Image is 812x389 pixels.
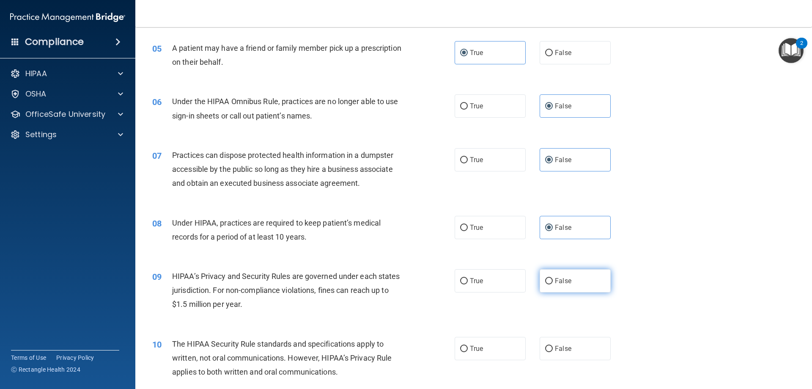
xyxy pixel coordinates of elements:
[152,218,162,229] span: 08
[460,50,468,56] input: True
[470,223,483,232] span: True
[460,278,468,284] input: True
[555,223,571,232] span: False
[470,277,483,285] span: True
[470,102,483,110] span: True
[470,345,483,353] span: True
[460,225,468,231] input: True
[10,9,125,26] img: PMB logo
[25,36,84,48] h4: Compliance
[545,278,553,284] input: False
[152,151,162,161] span: 07
[555,49,571,57] span: False
[800,43,803,54] div: 2
[172,97,398,120] span: Under the HIPAA Omnibus Rule, practices are no longer able to use sign-in sheets or call out pati...
[152,97,162,107] span: 06
[555,345,571,353] span: False
[25,89,47,99] p: OSHA
[11,365,80,374] span: Ⓒ Rectangle Health 2024
[460,103,468,110] input: True
[779,38,804,63] button: Open Resource Center, 2 new notifications
[25,69,47,79] p: HIPAA
[545,103,553,110] input: False
[470,156,483,164] span: True
[172,151,393,188] span: Practices can dispose protected health information in a dumpster accessible by the public so long...
[460,346,468,352] input: True
[10,69,123,79] a: HIPAA
[25,109,105,119] p: OfficeSafe University
[460,157,468,163] input: True
[10,89,123,99] a: OSHA
[152,339,162,350] span: 10
[545,50,553,56] input: False
[25,130,57,140] p: Settings
[470,49,483,57] span: True
[172,339,392,376] span: The HIPAA Security Rule standards and specifications apply to written, not oral communications. H...
[555,102,571,110] span: False
[545,225,553,231] input: False
[10,109,123,119] a: OfficeSafe University
[545,157,553,163] input: False
[545,346,553,352] input: False
[555,156,571,164] span: False
[152,44,162,54] span: 05
[56,353,94,362] a: Privacy Policy
[172,272,400,309] span: HIPAA’s Privacy and Security Rules are governed under each states jurisdiction. For non-complianc...
[555,277,571,285] span: False
[152,272,162,282] span: 09
[11,353,46,362] a: Terms of Use
[172,218,381,241] span: Under HIPAA, practices are required to keep patient’s medical records for a period of at least 10...
[10,130,123,140] a: Settings
[172,44,401,66] span: A patient may have a friend or family member pick up a prescription on their behalf.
